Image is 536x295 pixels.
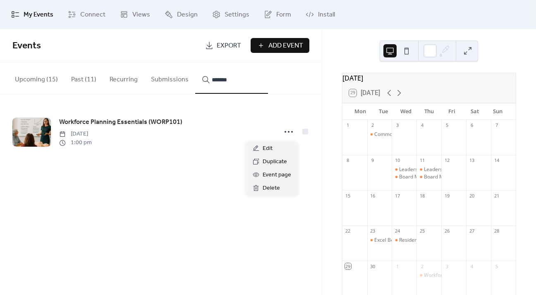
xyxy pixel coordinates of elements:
div: 15 [345,193,351,199]
div: 3 [394,122,400,128]
div: Sat [463,103,486,120]
div: 17 [394,193,400,199]
button: Past (11) [65,62,103,93]
span: My Events [24,10,53,20]
span: Form [276,10,291,20]
div: 22 [345,228,351,234]
span: Export [217,41,241,51]
div: 27 [469,228,475,234]
span: Events [12,37,41,55]
div: Excel Beginners (EXCE101) [367,237,392,244]
div: 26 [444,228,450,234]
div: Leadership Fundamentals (LEAD201) - Day 2 [424,166,526,173]
div: 4 [469,263,475,269]
div: 13 [469,157,475,164]
div: 2 [370,122,376,128]
div: Workforce Planning Essentials (WORP101) [416,272,441,279]
div: 23 [370,228,376,234]
div: Leadership Fundamentals (LEAD201) - Day 2 [416,166,441,173]
div: 7 [493,122,500,128]
a: Views [114,3,156,26]
button: Submissions [144,62,195,93]
div: Board Masterclass for Aged Care and Disability Providers - MAST201 - Day 2 [416,174,441,181]
a: Connect [62,3,112,26]
span: Settings [225,10,249,20]
div: 21 [493,193,500,199]
button: Add Event [251,38,309,53]
div: 1 [394,263,400,269]
span: Duplicate [263,157,287,167]
div: 29 [345,263,351,269]
div: Wed [395,103,417,120]
span: Design [177,10,198,20]
a: Settings [206,3,256,26]
div: 30 [370,263,376,269]
a: My Events [5,3,60,26]
a: Design [158,3,204,26]
div: 24 [394,228,400,234]
div: 11 [419,157,425,164]
div: 6 [469,122,475,128]
div: Excel Beginners (EXCE101) [374,237,436,244]
div: 1 [345,122,351,128]
button: Recurring [103,62,144,93]
span: Views [132,10,150,20]
span: [DATE] [59,130,92,138]
div: 2 [419,263,425,269]
div: 16 [370,193,376,199]
a: Form [258,3,297,26]
div: Commonwealth Home Support Programme Essentials (CHSP101) [367,131,392,138]
div: 8 [345,157,351,164]
span: Connect [80,10,105,20]
span: Install [318,10,335,20]
div: 14 [493,157,500,164]
div: Mon [349,103,372,120]
div: Tue [372,103,395,120]
div: Fri [440,103,463,120]
div: 9 [370,157,376,164]
div: Leadership Fundamentals (LEAD201) - Day 1 [392,166,416,173]
div: 28 [493,228,500,234]
div: 5 [493,263,500,269]
a: Export [199,38,247,53]
div: Board Masterclass for Aged Care and Disability Providers - MAST201 - Day 1 [392,174,416,181]
div: 10 [394,157,400,164]
div: 12 [444,157,450,164]
div: [DATE] [342,73,516,83]
div: 25 [419,228,425,234]
div: Workforce Planning Essentials (WORP101) [424,272,521,279]
div: 4 [419,122,425,128]
div: 18 [419,193,425,199]
div: Residential Accommodation Admissions Essentials (RESI401) [392,237,416,244]
a: Workforce Planning Essentials (WORP101) [59,117,182,128]
div: Commonwealth Home Support Programme Essentials (CHSP101) [374,131,525,138]
span: Edit [263,144,273,154]
div: 19 [444,193,450,199]
span: Delete [263,183,280,193]
span: 1:00 pm [59,138,92,147]
div: 20 [469,193,475,199]
a: Install [299,3,341,26]
div: Thu [418,103,440,120]
span: Event page [263,170,291,180]
span: Add Event [268,41,303,51]
div: Leadership Fundamentals (LEAD201) - Day 1 [399,166,502,173]
span: Workforce Planning Essentials (WORP101) [59,117,182,127]
button: Upcoming (15) [8,62,65,93]
div: Sun [486,103,509,120]
div: 5 [444,122,450,128]
div: 3 [444,263,450,269]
